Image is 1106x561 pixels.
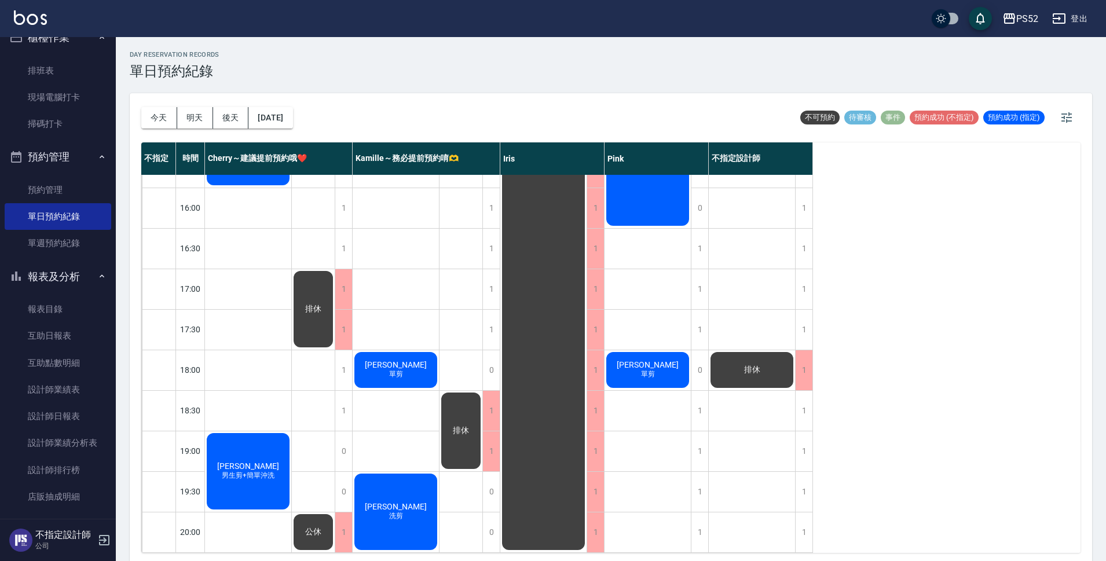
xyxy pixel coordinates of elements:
a: 現場電腦打卡 [5,84,111,111]
div: 0 [335,472,352,512]
div: 19:00 [176,431,205,471]
div: 1 [795,391,812,431]
span: 事件 [881,112,905,123]
div: 1 [795,350,812,390]
div: 1 [335,512,352,552]
a: 設計師業績分析表 [5,430,111,456]
span: 不可預約 [800,112,840,123]
div: 1 [587,472,604,512]
span: 單剪 [639,369,657,379]
button: 後天 [213,107,249,129]
div: 1 [587,512,604,552]
h3: 單日預約紀錄 [130,63,219,79]
div: 18:30 [176,390,205,431]
button: [DATE] [248,107,292,129]
div: 1 [795,310,812,350]
div: PS52 [1016,12,1038,26]
span: 待審核 [844,112,876,123]
span: [PERSON_NAME] [362,360,429,369]
div: 1 [587,391,604,431]
h5: 不指定設計師 [35,529,94,541]
div: 0 [482,472,500,512]
a: 預約管理 [5,177,111,203]
img: Person [9,529,32,552]
div: 1 [691,229,708,269]
button: PS52 [998,7,1043,31]
button: 預約管理 [5,142,111,172]
button: 登出 [1048,8,1092,30]
div: 17:30 [176,309,205,350]
a: 設計師日報表 [5,403,111,430]
a: 掃碼打卡 [5,111,111,137]
div: 1 [691,431,708,471]
div: 1 [691,512,708,552]
a: 單日預約紀錄 [5,203,111,230]
div: 1 [587,431,604,471]
button: 客戶管理 [5,515,111,545]
h2: day Reservation records [130,51,219,58]
div: 1 [691,391,708,431]
div: 0 [335,431,352,471]
span: 單剪 [387,369,405,379]
a: 設計師業績表 [5,376,111,403]
a: 報表目錄 [5,296,111,322]
span: 男生剪+簡單沖洗 [219,471,277,481]
div: 1 [482,188,500,228]
a: 設計師排行榜 [5,457,111,483]
img: Logo [14,10,47,25]
div: 0 [482,350,500,390]
div: 1 [482,310,500,350]
div: 1 [795,512,812,552]
div: Kamille～務必提前預約唷🫶 [353,142,500,175]
div: 1 [587,350,604,390]
div: 1 [795,472,812,512]
div: 1 [482,391,500,431]
div: 不指定 [141,142,176,175]
div: 17:00 [176,269,205,309]
span: [PERSON_NAME] [215,461,281,471]
a: 互助點數明細 [5,350,111,376]
div: 不指定設計師 [709,142,813,175]
div: 1 [335,310,352,350]
span: 預約成功 (不指定) [910,112,979,123]
span: 公休 [303,527,324,537]
div: 0 [691,350,708,390]
div: 1 [587,229,604,269]
span: 排休 [451,426,471,436]
div: 1 [335,229,352,269]
span: 洗剪 [387,511,405,521]
button: 今天 [141,107,177,129]
div: Iris [500,142,605,175]
p: 公司 [35,541,94,551]
span: [PERSON_NAME] [614,360,681,369]
div: 1 [335,391,352,431]
div: 1 [335,188,352,228]
div: 1 [795,431,812,471]
button: 櫃檯作業 [5,23,111,53]
div: Pink [605,142,709,175]
div: 1 [691,310,708,350]
div: 0 [482,512,500,552]
div: 1 [335,350,352,390]
div: 1 [335,269,352,309]
div: 1 [795,188,812,228]
div: 1 [482,431,500,471]
div: Cherry～建議提前預約哦❤️ [205,142,353,175]
a: 店販抽成明細 [5,483,111,510]
div: 1 [587,188,604,228]
div: 20:00 [176,512,205,552]
div: 1 [691,472,708,512]
a: 排班表 [5,57,111,84]
span: [PERSON_NAME] [362,502,429,511]
div: 1 [482,229,500,269]
a: 互助日報表 [5,322,111,349]
div: 16:30 [176,228,205,269]
div: 時間 [176,142,205,175]
div: 1 [795,269,812,309]
button: 報表及分析 [5,262,111,292]
div: 1 [795,229,812,269]
div: 1 [587,310,604,350]
div: 16:00 [176,188,205,228]
a: 單週預約紀錄 [5,230,111,256]
div: 1 [482,269,500,309]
